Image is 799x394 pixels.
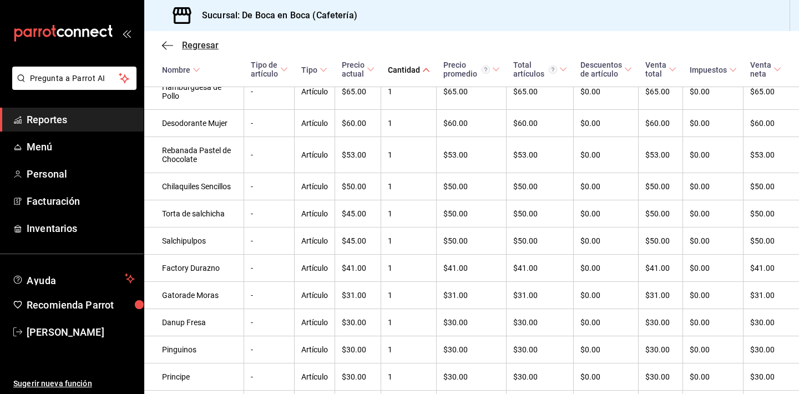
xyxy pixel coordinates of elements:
td: 1 [381,309,437,336]
span: Cantidad [388,65,430,74]
td: $53.00 [744,137,799,173]
td: $45.00 [335,200,381,228]
div: Tipo de artículo [251,60,278,78]
td: $30.00 [437,309,507,336]
td: $0.00 [574,137,639,173]
td: - [244,363,295,391]
td: Artículo [295,173,335,200]
td: Desodorante Mujer [144,110,244,137]
td: $31.00 [507,282,574,309]
td: Pinguinos [144,336,244,363]
td: $60.00 [639,110,683,137]
div: Nombre [162,65,190,74]
td: $30.00 [744,309,799,336]
button: open_drawer_menu [122,29,131,38]
td: - [244,228,295,255]
td: $0.00 [683,336,744,363]
td: Hamburguesa de Pollo [144,74,244,110]
td: $53.00 [335,137,381,173]
td: $30.00 [507,309,574,336]
td: $0.00 [574,110,639,137]
td: $0.00 [574,173,639,200]
td: $0.00 [683,74,744,110]
td: 1 [381,137,437,173]
div: Venta total [645,60,666,78]
td: $0.00 [574,309,639,336]
td: 1 [381,255,437,282]
td: $60.00 [335,110,381,137]
td: $50.00 [507,228,574,255]
td: Danup Fresa [144,309,244,336]
td: $30.00 [437,363,507,391]
td: Torta de salchicha [144,200,244,228]
td: $0.00 [683,173,744,200]
td: $0.00 [683,282,744,309]
td: 1 [381,228,437,255]
span: Menú [27,139,135,154]
span: Impuestos [690,65,737,74]
td: Salchipulpos [144,228,244,255]
td: $50.00 [639,200,683,228]
td: $65.00 [639,74,683,110]
td: $30.00 [335,336,381,363]
svg: Precio promedio = Total artículos / cantidad [482,65,490,74]
td: Artículo [295,74,335,110]
button: Regresar [162,40,219,50]
div: Total artículos [513,60,557,78]
td: $30.00 [437,336,507,363]
td: $60.00 [437,110,507,137]
td: $31.00 [639,282,683,309]
td: 1 [381,363,437,391]
td: $0.00 [683,255,744,282]
td: $53.00 [639,137,683,173]
td: $41.00 [507,255,574,282]
td: $31.00 [335,282,381,309]
td: $50.00 [639,228,683,255]
div: Impuestos [690,65,727,74]
td: - [244,255,295,282]
td: $50.00 [744,200,799,228]
span: Tipo de artículo [251,60,288,78]
td: 1 [381,110,437,137]
td: $41.00 [744,255,799,282]
td: 1 [381,74,437,110]
td: Artículo [295,282,335,309]
span: Nombre [162,65,200,74]
td: Artículo [295,110,335,137]
td: $41.00 [335,255,381,282]
span: Tipo [301,65,327,74]
span: Descuentos de artículo [580,60,632,78]
span: Regresar [182,40,219,50]
td: $0.00 [574,336,639,363]
td: Gatorade Moras [144,282,244,309]
td: $50.00 [437,200,507,228]
td: 1 [381,282,437,309]
td: $60.00 [744,110,799,137]
td: Artículo [295,363,335,391]
span: [PERSON_NAME] [27,325,135,340]
td: $65.00 [744,74,799,110]
span: Precio actual [342,60,375,78]
td: $50.00 [437,228,507,255]
td: $0.00 [683,137,744,173]
td: - [244,309,295,336]
td: $0.00 [683,200,744,228]
span: Inventarios [27,221,135,236]
td: $0.00 [683,363,744,391]
td: Artículo [295,255,335,282]
td: $50.00 [744,173,799,200]
td: $0.00 [574,200,639,228]
span: Recomienda Parrot [27,297,135,312]
td: $31.00 [744,282,799,309]
td: $0.00 [683,309,744,336]
div: Precio actual [342,60,365,78]
td: $50.00 [335,173,381,200]
span: Personal [27,166,135,181]
td: - [244,200,295,228]
td: - [244,282,295,309]
td: $30.00 [744,336,799,363]
td: $50.00 [744,228,799,255]
td: $0.00 [683,228,744,255]
td: $50.00 [437,173,507,200]
span: Reportes [27,112,135,127]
